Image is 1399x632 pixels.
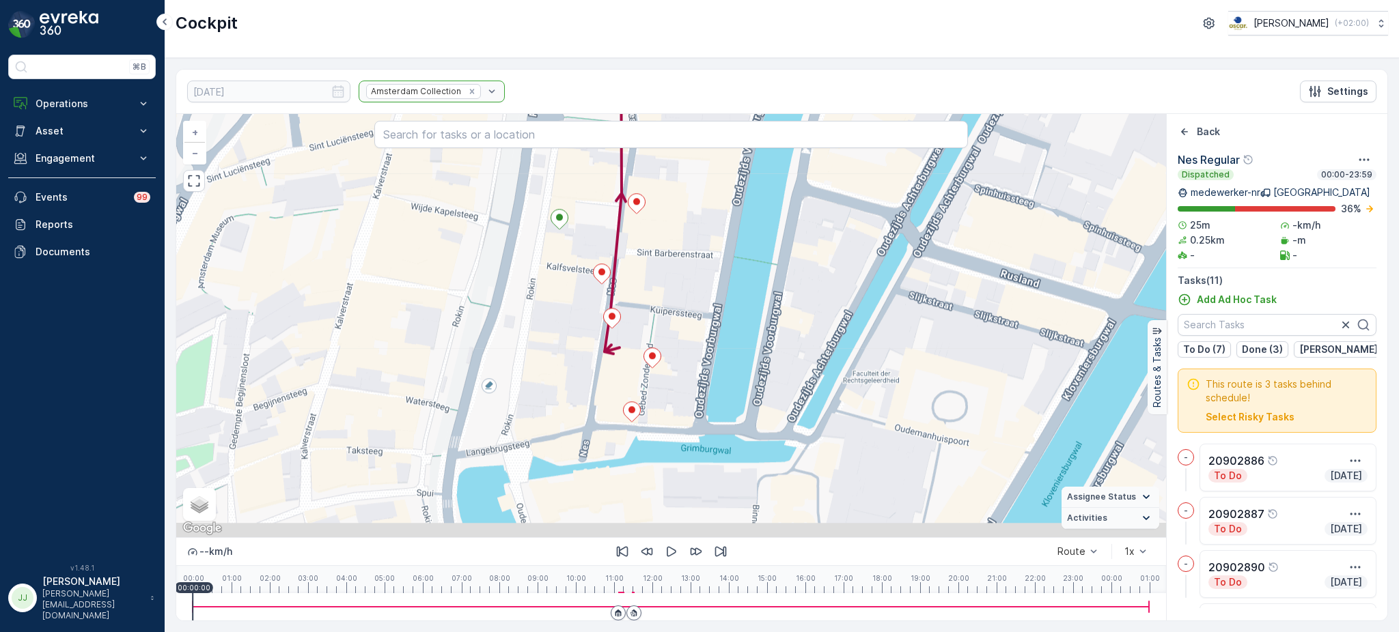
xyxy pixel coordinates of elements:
p: 01:00 [222,574,242,582]
button: JJ[PERSON_NAME][PERSON_NAME][EMAIL_ADDRESS][DOMAIN_NAME] [8,575,156,621]
p: ( +02:00 ) [1335,18,1369,29]
p: - [1184,505,1188,516]
input: Search for tasks or a location [374,121,968,148]
p: [DATE] [1329,522,1363,536]
p: [PERSON_NAME] (1) [1299,343,1391,356]
p: 16:00 [796,574,816,582]
p: 03:00 [298,574,318,582]
p: 21:00 [987,574,1007,582]
div: Help Tooltip Icon [1268,562,1279,573]
p: 36 % [1341,202,1361,216]
p: Asset [36,124,128,138]
p: [PERSON_NAME][EMAIL_ADDRESS][DOMAIN_NAME] [42,588,143,621]
button: To Do (7) [1178,341,1231,358]
p: To Do [1213,575,1243,589]
p: 12:00 [643,574,663,582]
p: -- km/h [199,545,232,558]
button: Operations [8,90,156,117]
p: 11:00 [605,574,624,582]
p: [PERSON_NAME] [42,575,143,588]
img: basis-logo_rgb2x.png [1228,16,1248,31]
p: 06:00 [413,574,434,582]
button: Select Risky Tasks [1206,410,1294,424]
a: Layers [184,489,214,519]
a: Add Ad Hoc Task [1178,293,1277,306]
a: Documents [8,238,156,265]
p: Events [36,190,126,204]
p: 20902887 [1208,506,1264,522]
p: 04:00 [336,574,357,582]
p: Back [1197,125,1220,139]
button: Engagement [8,145,156,172]
div: JJ [12,587,33,609]
p: Operations [36,97,128,111]
p: -m [1292,233,1306,247]
p: To Do (7) [1183,343,1225,356]
p: 15:00 [758,574,777,582]
summary: Assignee Status [1062,487,1159,508]
p: [PERSON_NAME] [1253,16,1329,30]
button: [PERSON_NAME](+02:00) [1228,11,1388,35]
p: 17:00 [834,574,853,582]
p: 20902890 [1208,559,1265,575]
p: Add Ad Hoc Task [1197,293,1277,306]
button: Done (3) [1236,341,1288,358]
a: Back [1178,125,1220,139]
input: Search Tasks [1178,314,1376,336]
a: Zoom In [184,122,205,143]
span: v 1.48.1 [8,564,156,572]
p: Settings [1327,85,1368,98]
img: Google [180,519,225,537]
p: Reports [36,218,150,231]
p: [DATE] [1329,469,1363,483]
p: 07:00 [452,574,472,582]
p: 00:00:00 [178,584,210,592]
p: 22:00 [1025,574,1046,582]
button: Asset [8,117,156,145]
p: Nes Regular [1178,152,1240,168]
p: 10:00 [566,574,586,582]
p: [DATE] [1329,575,1363,589]
p: 23:00 [1063,574,1083,582]
p: 00:00 [183,574,204,582]
span: Activities [1067,513,1107,523]
p: - [1292,248,1297,262]
div: 1x [1124,546,1135,557]
p: [GEOGRAPHIC_DATA] [1273,186,1370,199]
p: 00:00 [1101,574,1122,582]
img: logo_dark-DEwI_e13.png [40,11,98,38]
p: 20902886 [1208,453,1264,469]
p: 13:00 [681,574,700,582]
button: [PERSON_NAME] (1) [1294,341,1397,358]
div: Help Tooltip Icon [1267,455,1278,466]
button: Settings [1300,81,1376,102]
p: 18:00 [872,574,892,582]
span: + [192,126,198,138]
p: Done (3) [1242,343,1283,356]
a: Zoom Out [184,143,205,163]
p: 99 [137,192,148,203]
a: Events99 [8,184,156,211]
p: Dispatched [1180,169,1231,180]
p: 0.25km [1190,233,1225,247]
span: − [192,147,199,158]
p: 20:00 [948,574,969,582]
p: 25m [1190,218,1210,232]
p: Tasks ( 11 ) [1178,274,1376,287]
p: Cockpit [176,12,238,34]
div: Help Tooltip Icon [1243,154,1253,165]
p: To Do [1213,469,1243,483]
p: 19:00 [911,574,930,582]
p: To Do [1213,522,1243,536]
p: - [1184,452,1188,463]
span: Assignee Status [1067,491,1136,502]
p: 00:00-23:59 [1320,169,1374,180]
span: This route is 3 tasks behind schedule! [1206,377,1368,405]
p: medewerker-nr [1191,186,1260,199]
p: - [1190,248,1195,262]
p: 02:00 [260,574,281,582]
p: -km/h [1292,218,1320,232]
p: 09:00 [527,574,549,582]
div: Help Tooltip Icon [1267,508,1278,519]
